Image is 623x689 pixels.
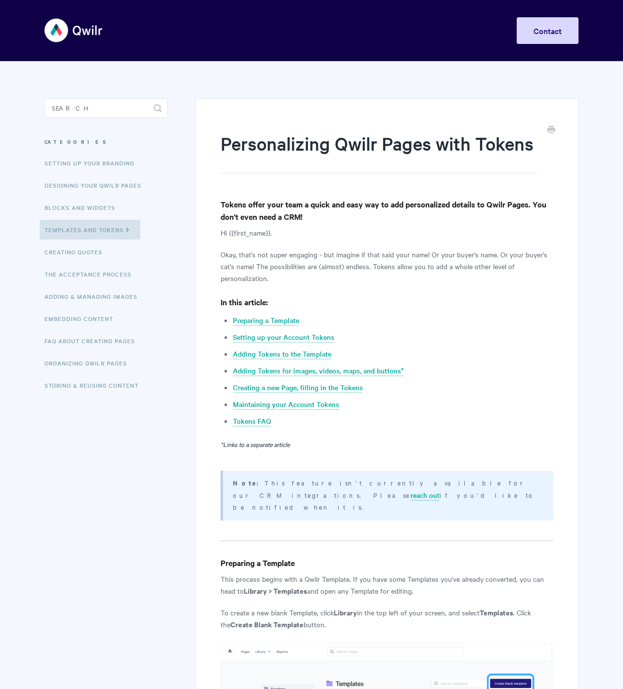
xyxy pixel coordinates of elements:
a: Setting up your Branding [44,153,142,173]
h4: In this article: [221,296,553,308]
a: Blocks and Widgets [44,198,123,217]
strong: Templates [480,607,513,617]
input: Search [44,98,168,118]
a: Adding Tokens for images, videos, maps, and buttons* [233,365,404,376]
p: Hi {{first_name}}. [221,227,553,239]
p: This process begins with a Qwilr Template. If you have some Templates you've already converted, y... [221,573,553,597]
a: Maintaining your Account Tokens [233,399,339,410]
a: Print this Article [547,125,555,136]
em: *Links to a separate article [221,440,290,448]
strong: Note: [233,478,265,487]
a: Storing & Reusing Content [44,375,146,395]
strong: Library > Templates [244,585,307,596]
a: Adding Tokens to the Template [233,349,331,360]
strong: Create Blank Template [230,619,304,629]
a: Creating Quotes [44,242,110,262]
a: Tokens FAQ [233,416,271,427]
a: Organizing Qwilr Pages [44,353,134,373]
a: FAQ About Creating Pages [44,331,142,351]
a: Designing Your Qwilr Pages [44,175,149,195]
a: Adding & Managing Images [44,286,145,306]
h4: Tokens offer your team a quick and easy way to add personalized details to Qwilr Pages. You don't... [221,198,553,223]
a: Contact [517,17,578,44]
a: reach out [410,490,440,501]
a: Creating a new Page, filling in the Tokens [233,382,363,393]
a: Setting up your Account Tokens [233,332,334,343]
strong: Library [334,607,357,617]
p: This feature isn't currently available for our CRM integrations. Please if you'd like to be notif... [233,477,541,513]
a: Templates and Tokens [40,220,140,240]
a: The Acceptance Process [44,264,139,284]
p: To create a new blank Template, click in the top left of your screen, and select . Click the button. [221,607,553,630]
a: Embedding Content [44,309,121,328]
p: Okay, that's not super engaging - but imagine if that said your name! Or your buyer's name. Or yo... [221,248,553,284]
a: Preparing a Template [233,315,299,326]
h1: Personalizing Qwilr Pages with Tokens [221,131,538,173]
h3: Categories [44,133,168,151]
h4: Preparing a Template [221,557,553,569]
img: Qwilr Help Center [44,12,103,49]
